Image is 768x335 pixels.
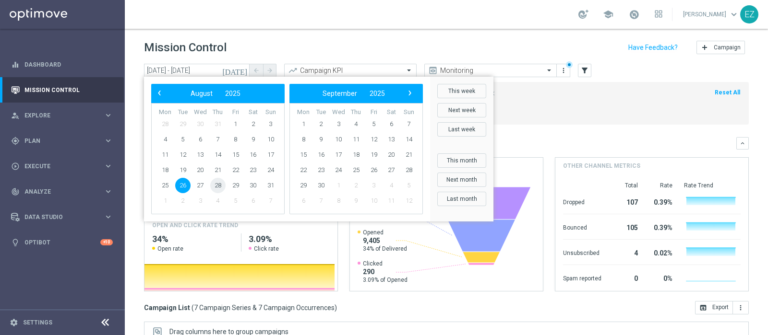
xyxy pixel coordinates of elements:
[559,65,568,76] button: more_vert
[263,193,278,208] span: 7
[144,41,227,55] h1: Mission Control
[11,137,113,145] button: gps_fixed Plan keyboard_arrow_right
[192,132,208,147] span: 6
[348,193,364,208] span: 9
[331,178,346,193] span: 1
[383,108,400,116] th: weekday
[11,137,20,145] i: gps_fixed
[739,140,746,147] i: keyboard_arrow_down
[366,116,382,132] span: 5
[400,108,418,116] th: weekday
[100,239,113,245] div: +10
[11,86,113,94] div: Mission Control
[628,44,678,51] input: Have Feedback?
[266,67,273,74] i: arrow_forward
[366,178,382,193] span: 3
[221,64,250,78] button: [DATE]
[699,304,707,312] i: open_in_browser
[157,132,173,147] span: 4
[613,244,638,260] div: 4
[696,41,745,54] button: add Campaign
[366,193,382,208] span: 10
[363,229,407,236] span: Opened
[563,162,640,170] h4: Other channel metrics
[649,182,672,189] div: Rate
[296,132,311,147] span: 8
[184,87,219,100] button: August
[649,244,672,260] div: 0.02%
[404,87,416,99] span: ›
[603,9,613,20] span: school
[24,230,100,255] a: Optibot
[316,87,363,100] button: September
[24,52,113,77] a: Dashboard
[366,132,382,147] span: 12
[335,303,337,312] span: )
[104,162,113,171] i: keyboard_arrow_right
[191,90,213,97] span: August
[157,193,173,208] span: 1
[194,303,335,312] span: 7 Campaign Series & 7 Campaign Occurrences
[192,108,209,116] th: weekday
[695,301,733,314] button: open_in_browser Export
[296,116,311,132] span: 1
[210,147,226,162] span: 14
[11,77,113,103] div: Mission Control
[313,162,329,178] span: 23
[175,193,191,208] span: 2
[210,132,226,147] span: 7
[331,116,346,132] span: 3
[11,162,113,170] button: play_circle_outline Execute keyboard_arrow_right
[262,108,279,116] th: weekday
[649,194,672,209] div: 0.39%
[366,147,382,162] span: 19
[437,122,486,137] button: Last week
[437,153,486,168] button: This month
[566,61,573,68] div: There are unsaved changes
[104,187,113,196] i: keyboard_arrow_right
[245,132,261,147] span: 9
[348,147,364,162] span: 18
[192,116,208,132] span: 30
[24,163,104,169] span: Execute
[684,182,741,189] div: Rate Trend
[560,67,567,74] i: more_vert
[144,64,250,77] input: Select date range
[649,270,672,285] div: 0%
[401,162,417,178] span: 28
[365,108,383,116] th: weekday
[296,162,311,178] span: 22
[263,162,278,178] span: 24
[313,116,329,132] span: 2
[403,87,416,100] button: ›
[249,233,330,245] h2: 3.09%
[11,239,113,246] button: lightbulb Optibot +10
[714,87,741,98] button: Reset All
[11,61,113,69] button: equalizer Dashboard
[649,219,672,234] div: 0.39%
[11,111,104,120] div: Explore
[11,162,104,171] div: Execute
[245,162,261,178] span: 23
[384,178,399,193] span: 4
[228,162,243,178] span: 22
[312,108,330,116] th: weekday
[296,147,311,162] span: 15
[740,5,758,23] div: EZ
[153,87,166,99] span: ‹
[192,162,208,178] span: 20
[563,244,601,260] div: Unsubscribed
[401,116,417,132] span: 7
[330,108,348,116] th: weekday
[331,162,346,178] span: 24
[437,192,486,206] button: Last month
[366,162,382,178] span: 26
[292,87,416,100] bs-datepicker-navigation-view: ​ ​ ​
[613,219,638,234] div: 105
[154,87,277,100] bs-datepicker-navigation-view: ​ ​ ​
[11,230,113,255] div: Optibot
[295,108,312,116] th: weekday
